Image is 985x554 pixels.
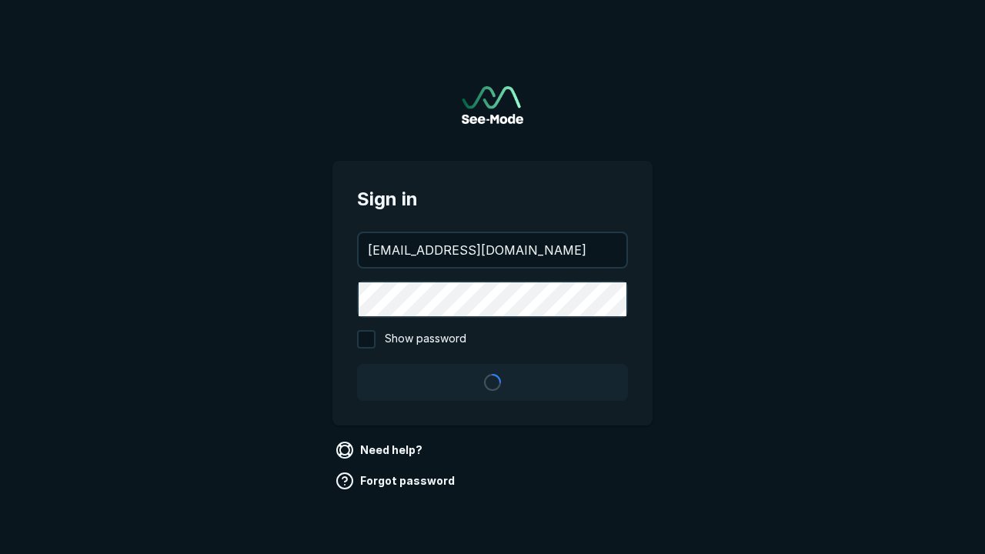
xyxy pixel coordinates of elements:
a: Forgot password [332,469,461,493]
input: your@email.com [359,233,626,267]
img: See-Mode Logo [462,86,523,124]
span: Sign in [357,185,628,213]
a: Go to sign in [462,86,523,124]
span: Show password [385,330,466,349]
a: Need help? [332,438,429,462]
